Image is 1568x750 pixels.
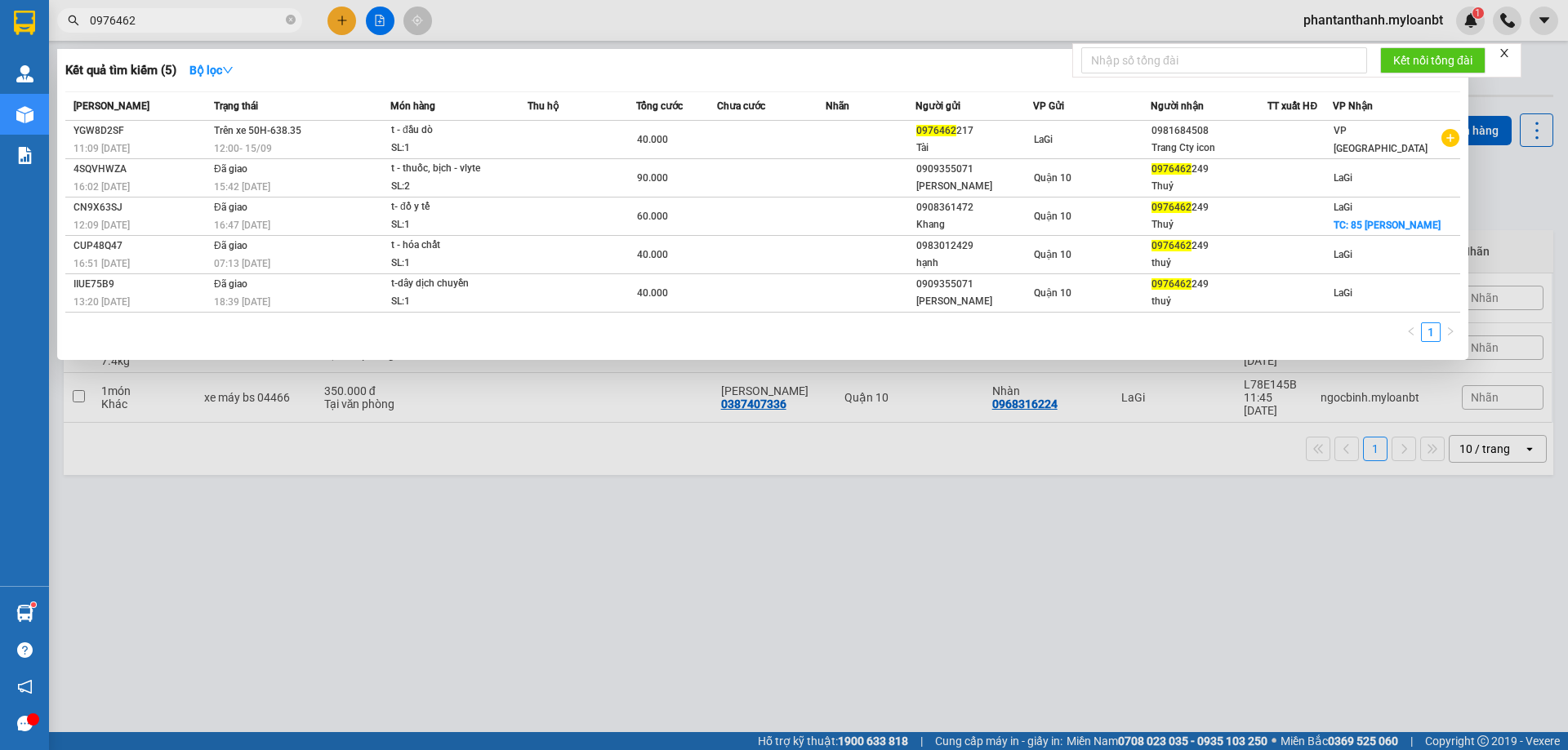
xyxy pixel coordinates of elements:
[1034,249,1071,260] span: Quận 10
[916,276,1032,293] div: 0909355071
[1151,199,1267,216] div: 249
[391,140,514,158] div: SL: 1
[1445,326,1455,336] span: right
[73,161,209,178] div: 4SQVHWZA
[214,143,272,154] span: 12:00 - 15/09
[1151,278,1192,290] span: 0976462
[73,237,209,255] div: CUP48Q47
[1151,161,1267,178] div: 249
[214,100,258,112] span: Trạng thái
[391,160,514,178] div: t - thuốc, bịch - vlyte
[1034,287,1071,299] span: Quận 10
[1151,178,1267,195] div: Thuỷ
[214,220,270,231] span: 16:47 [DATE]
[916,293,1032,310] div: [PERSON_NAME]
[1334,249,1352,260] span: LaGi
[73,296,130,308] span: 13:20 [DATE]
[1151,216,1267,233] div: Thuỷ
[214,181,270,193] span: 15:42 [DATE]
[1151,255,1267,272] div: thuỷ
[915,100,960,112] span: Người gửi
[1151,100,1204,112] span: Người nhận
[73,100,149,112] span: [PERSON_NAME]
[1441,322,1460,342] button: right
[916,255,1032,272] div: hạnh
[1421,322,1441,342] li: 1
[916,199,1032,216] div: 0908361472
[1034,134,1053,145] span: LaGi
[73,199,209,216] div: CN9X63SJ
[391,122,514,140] div: t - đầu dò
[176,57,247,83] button: Bộ lọcdown
[1393,51,1472,69] span: Kết nối tổng đài
[1151,163,1192,175] span: 0976462
[16,106,33,123] img: warehouse-icon
[31,602,36,607] sup: 1
[73,258,130,269] span: 16:51 [DATE]
[916,125,956,136] span: 0976462
[916,140,1032,157] div: Tài
[214,258,270,269] span: 07:13 [DATE]
[14,11,35,35] img: logo-vxr
[214,240,247,251] span: Đã giao
[916,161,1032,178] div: 0909355071
[73,220,130,231] span: 12:09 [DATE]
[1380,47,1486,73] button: Kết nối tổng đài
[637,172,668,184] span: 90.000
[1441,322,1460,342] li: Next Page
[286,13,296,29] span: close-circle
[214,125,301,136] span: Trên xe 50H-638.35
[73,276,209,293] div: IIUE75B9
[16,147,33,164] img: solution-icon
[1401,322,1421,342] button: left
[16,605,33,622] img: warehouse-icon
[214,278,247,290] span: Đã giao
[1422,323,1440,341] a: 1
[1151,293,1267,310] div: thuỷ
[391,237,514,255] div: t - hóa chất
[916,122,1032,140] div: 217
[1334,220,1441,231] span: TC: 85 [PERSON_NAME]
[637,249,668,260] span: 40.000
[73,122,209,140] div: YGW8D2SF
[916,178,1032,195] div: [PERSON_NAME]
[189,64,234,77] strong: Bộ lọc
[391,178,514,196] div: SL: 2
[222,64,234,76] span: down
[637,134,668,145] span: 40.000
[1151,122,1267,140] div: 0981684508
[73,143,130,154] span: 11:09 [DATE]
[17,642,33,658] span: question-circle
[1334,125,1428,154] span: VP [GEOGRAPHIC_DATA]
[1151,276,1267,293] div: 249
[637,287,668,299] span: 40.000
[1081,47,1367,73] input: Nhập số tổng đài
[391,216,514,234] div: SL: 1
[1499,47,1510,59] span: close
[1151,240,1192,251] span: 0976462
[1334,287,1352,299] span: LaGi
[391,275,514,293] div: t-dây dịch chuyền
[1334,202,1352,213] span: LaGi
[826,100,849,112] span: Nhãn
[214,163,247,175] span: Đã giao
[1333,100,1373,112] span: VP Nhận
[916,216,1032,233] div: Khang
[1151,140,1267,157] div: Trang Cty icon
[1441,129,1459,147] span: plus-circle
[391,293,514,311] div: SL: 1
[637,211,668,222] span: 60.000
[65,62,176,79] h3: Kết quả tìm kiếm ( 5 )
[1151,202,1192,213] span: 0976462
[916,237,1032,255] div: 0983012429
[717,100,765,112] span: Chưa cước
[214,202,247,213] span: Đã giao
[68,15,79,26] span: search
[1034,172,1071,184] span: Quận 10
[1406,326,1416,336] span: left
[1033,100,1064,112] span: VP Gửi
[1334,172,1352,184] span: LaGi
[73,181,130,193] span: 16:02 [DATE]
[1151,237,1267,255] div: 249
[636,100,683,112] span: Tổng cước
